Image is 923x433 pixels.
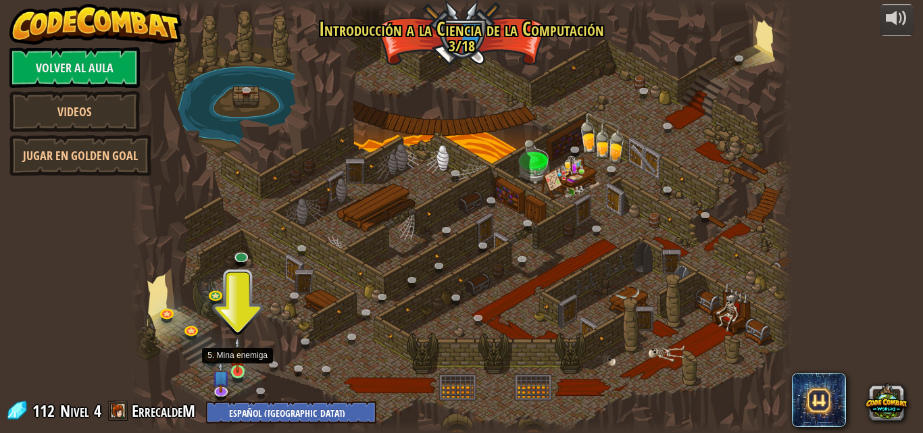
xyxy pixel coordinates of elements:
button: Ajustar el volúmen [880,4,914,36]
img: level-banner-started.png [230,337,245,373]
a: ErrecaldeM [132,400,199,422]
a: Volver al aula [9,47,140,88]
img: level-banner-unstarted-subscriber.png [212,361,230,392]
a: Videos [9,91,140,132]
span: 4 [94,400,101,422]
span: 112 [32,400,59,422]
img: CodeCombat - Learn how to code by playing a game [9,4,182,45]
span: Nivel [60,400,89,422]
a: Jugar en Golden Goal [9,135,151,176]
